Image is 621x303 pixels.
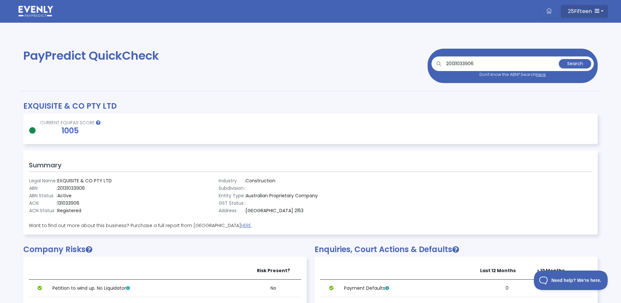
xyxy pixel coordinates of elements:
span: Search [567,60,583,67]
span: : [56,192,57,199]
td: ACN [29,200,56,207]
span: : [56,200,57,206]
td: 0 [479,280,535,297]
span: : [245,185,246,191]
th: Risk Present? [246,262,301,280]
span: PayPredict QuickCheck [23,47,159,64]
td: Legal Name [29,177,56,185]
small: Don't know the ABN? Search [479,72,546,77]
h2: EXQUISITE & CO PTY LTD [23,102,598,111]
button: 25Fifteen [561,5,608,18]
th: Last 12 Months [479,262,535,280]
td: Industry [218,177,244,185]
h2: Enquiries, Court Actions & Defaults [315,245,598,254]
td: [GEOGRAPHIC_DATA] 2153 [244,207,318,214]
td: EXQUISITE & CO PTY LTD [56,177,112,185]
span: : [245,200,246,206]
td: Australian Proprietary Company [244,192,318,200]
p: Want to find out more about this business? Purchase a full report from [GEOGRAPHIC_DATA] . [29,222,592,229]
span: No [270,285,276,291]
span: : [56,185,57,191]
h2: Company Risks [23,245,307,254]
span: : [56,177,57,184]
h2: 1005 [37,126,103,136]
iframe: Toggle Customer Support [534,271,608,290]
span: : [245,177,246,184]
span: : [56,207,57,214]
td: GST Status [218,200,244,207]
td: ACN Status [29,207,56,214]
p: CURRENT EQUIFAX SCORE [37,119,103,126]
a: Here [536,72,546,77]
a: HERE [241,222,251,229]
td: 131033906 [56,200,112,207]
td: Active [56,192,112,200]
td: Petition to wind up. No Liquidator [51,280,246,297]
td: Entity Type [218,192,244,200]
h3: Summary [29,161,592,169]
span: 25Fifteen [568,7,592,15]
td: ABN Status [29,192,56,200]
span: : [245,207,246,214]
th: > 12 Months [535,262,592,280]
td: Address [218,207,244,214]
td: Subdivision [218,185,244,192]
td: 20131033906 [56,185,112,192]
td: ABN [29,185,56,192]
button: Search [559,59,591,68]
span: : [245,192,246,199]
td: Registered [56,207,112,214]
input: enter an ABN [443,59,558,68]
td: Construction [244,177,318,185]
img: logo [18,6,53,17]
td: Payment Defaults [343,280,479,297]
